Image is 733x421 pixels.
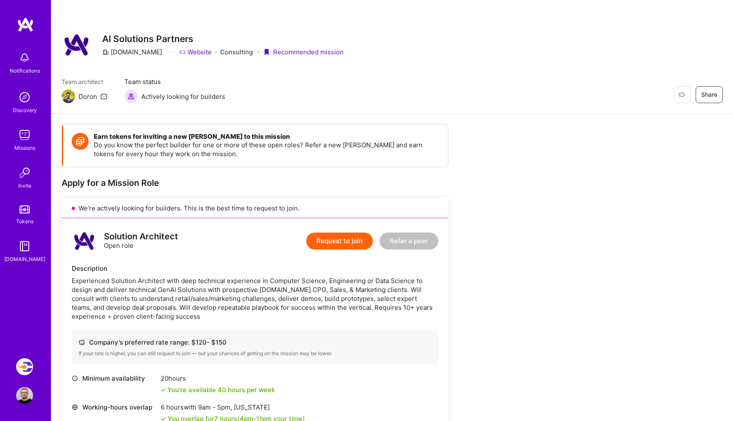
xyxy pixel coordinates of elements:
div: Discovery [13,106,37,115]
div: [DOMAIN_NAME] [4,255,45,264]
img: guide book [16,238,33,255]
img: Token icon [72,133,89,150]
a: User Avatar [14,387,35,404]
div: Open role [104,232,178,250]
i: icon PurpleRibbon [263,49,270,56]
div: Tokens [16,217,34,226]
a: Velocity: Enabling Developers Create Isolated Environments, Easily. [14,358,35,375]
div: · [215,48,217,56]
i: icon Check [161,387,166,393]
i: icon Mail [101,93,107,100]
i: icon CompanyGray [102,49,109,56]
img: tokens [20,205,30,213]
p: Do you know the perfect builder for one or more of these open roles? Refer a new [PERSON_NAME] an... [94,140,439,158]
i: icon EyeClosed [678,91,685,98]
div: Consulting [179,48,253,56]
div: Recommended mission [263,48,344,56]
div: Minimum availability [72,374,157,383]
img: User Avatar [16,387,33,404]
button: Refer a peer [380,233,438,250]
img: Velocity: Enabling Developers Create Isolated Environments, Easily. [16,358,33,375]
div: We’re actively looking for builders. This is the best time to request to join. [62,199,448,218]
i: icon World [72,404,78,410]
img: Actively looking for builders [124,90,138,103]
a: Website [179,48,212,56]
i: icon Cash [78,339,85,345]
div: [DOMAIN_NAME] [102,48,162,56]
div: Notifications [10,66,40,75]
div: Missions [14,143,35,152]
div: Experienced Solution Architect with deep technical experience in Computer Science, Engineering or... [72,276,438,321]
button: Share [696,86,723,103]
span: Share [701,90,717,99]
button: Request to join [306,233,373,250]
div: Description [72,264,438,273]
div: Apply for a Mission Role [62,177,448,188]
img: bell [16,49,33,66]
img: teamwork [16,126,33,143]
div: 20 hours [161,374,275,383]
div: Working-hours overlap [72,403,157,412]
img: Team Architect [62,90,75,103]
i: icon Clock [72,375,78,382]
div: Invite [18,181,31,190]
div: Doron [78,92,97,101]
div: You're available 40 hours per week [161,385,275,394]
img: Invite [16,164,33,181]
span: Team status [124,77,225,86]
span: 9am - 5pm , [196,403,234,411]
img: discovery [16,89,33,106]
img: Company Logo [62,30,92,60]
img: logo [17,17,34,32]
div: Company’s preferred rate range: $ 120 - $ 150 [78,338,431,347]
img: logo [72,228,97,254]
h3: AI Solutions Partners [102,34,344,44]
span: Team architect [62,77,107,86]
div: · [257,48,259,56]
div: If your rate is higher, you can still request to join — but your chances of getting on the missio... [78,350,431,357]
span: Actively looking for builders [141,92,225,101]
div: Solution Architect [104,232,178,241]
div: 6 hours with [US_STATE] [161,403,305,412]
h4: Earn tokens for inviting a new [PERSON_NAME] to this mission [94,133,439,140]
